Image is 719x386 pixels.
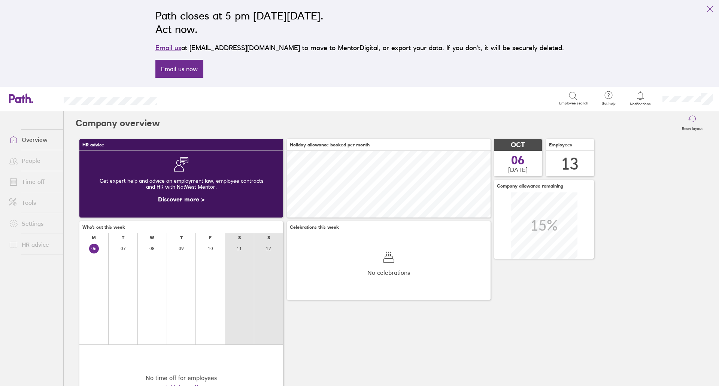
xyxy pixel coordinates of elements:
a: Email us now [155,60,203,78]
a: Time off [3,174,63,189]
a: Notifications [628,91,653,106]
a: Settings [3,216,63,231]
div: M [92,235,96,240]
span: Holiday allowance booked per month [290,142,370,148]
div: T [122,235,124,240]
label: Reset layout [677,124,707,131]
h2: Path closes at 5 pm [DATE][DATE]. Act now. [155,9,564,36]
a: HR advice [3,237,63,252]
span: No celebrations [367,269,410,276]
div: No time off for employees [146,374,217,381]
p: at [EMAIL_ADDRESS][DOMAIN_NAME] to move to MentorDigital, or export your data. If you don’t, it w... [155,43,564,53]
h2: Company overview [76,111,160,135]
span: Celebrations this week [290,225,339,230]
div: 13 [561,154,579,173]
div: Search [178,95,197,101]
a: Tools [3,195,63,210]
span: Employees [549,142,572,148]
a: Email us [155,44,181,52]
span: 06 [511,154,525,166]
div: T [180,235,183,240]
a: Discover more > [158,195,204,203]
div: S [238,235,241,240]
div: F [209,235,212,240]
span: HR advice [82,142,104,148]
div: W [150,235,154,240]
span: Notifications [628,102,653,106]
span: Employee search [559,101,588,106]
span: Company allowance remaining [497,183,563,189]
span: Get help [597,101,621,106]
div: S [267,235,270,240]
span: OCT [511,141,525,149]
span: [DATE] [508,166,528,173]
span: Who's out this week [82,225,125,230]
button: Reset layout [677,111,707,135]
a: Overview [3,132,63,147]
div: Get expert help and advice on employment law, employee contracts and HR with NatWest Mentor. [85,172,277,196]
a: People [3,153,63,168]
